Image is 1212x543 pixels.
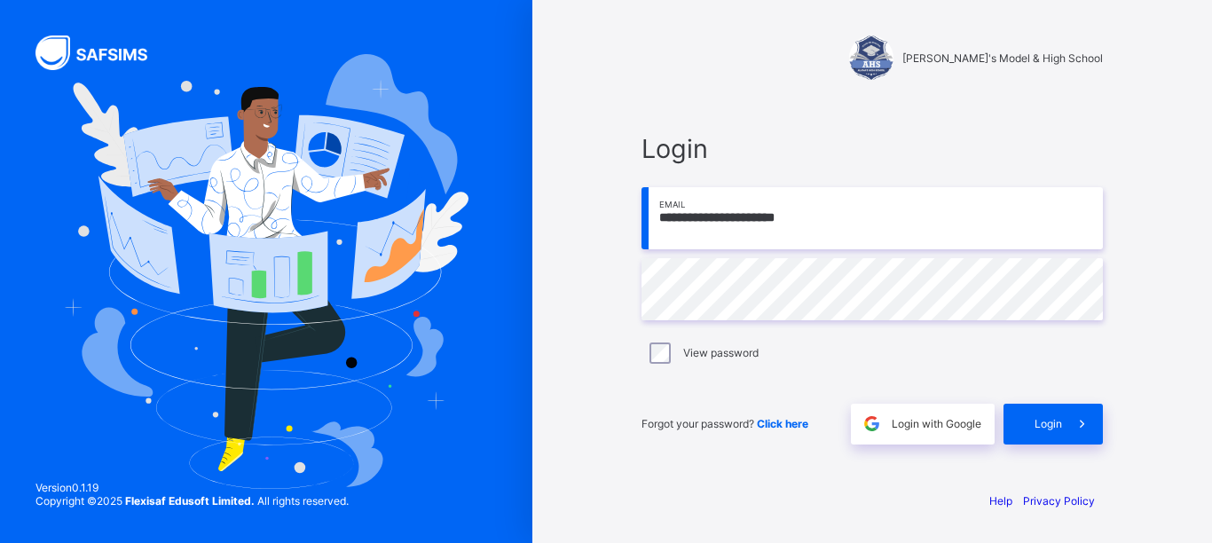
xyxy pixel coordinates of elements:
[125,494,255,508] strong: Flexisaf Edusoft Limited.
[683,346,759,359] label: View password
[1023,494,1095,508] a: Privacy Policy
[902,51,1103,65] span: [PERSON_NAME]'s Model & High School
[35,481,349,494] span: Version 0.1.19
[1035,417,1062,430] span: Login
[35,494,349,508] span: Copyright © 2025 All rights reserved.
[641,133,1103,164] span: Login
[641,417,808,430] span: Forgot your password?
[892,417,981,430] span: Login with Google
[989,494,1012,508] a: Help
[64,54,468,489] img: Hero Image
[757,417,808,430] a: Click here
[862,413,882,434] img: google.396cfc9801f0270233282035f929180a.svg
[35,35,169,70] img: SAFSIMS Logo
